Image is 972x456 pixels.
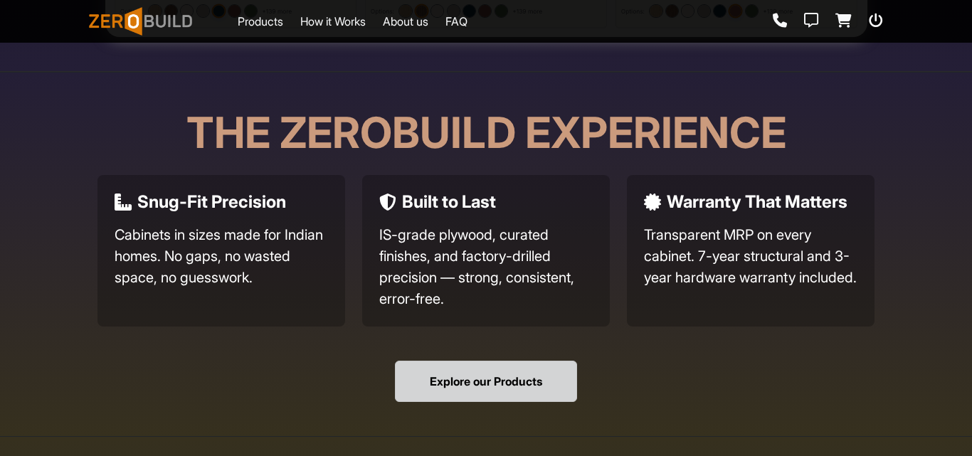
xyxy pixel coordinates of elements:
h5: Snug-Fit Precision [137,192,286,213]
img: ZeroBuild logo [89,7,192,36]
p: IS-grade plywood, curated finishes, and factory-drilled precision — strong, consistent, error-free. [379,224,593,309]
span: The ZeroBuild Experience [186,107,786,158]
button: Explore our Products [395,361,577,402]
h5: Warranty That Matters [667,192,847,213]
h5: Built to Last [402,192,496,213]
a: FAQ [445,13,467,30]
a: How it Works [300,13,366,30]
a: Products [238,13,283,30]
p: Transparent MRP on every cabinet. 7-year structural and 3-year hardware warranty included. [644,224,857,288]
a: Logout [869,14,883,29]
a: About us [383,13,428,30]
p: Cabinets in sizes made for Indian homes. No gaps, no wasted space, no guesswork. [115,224,328,288]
